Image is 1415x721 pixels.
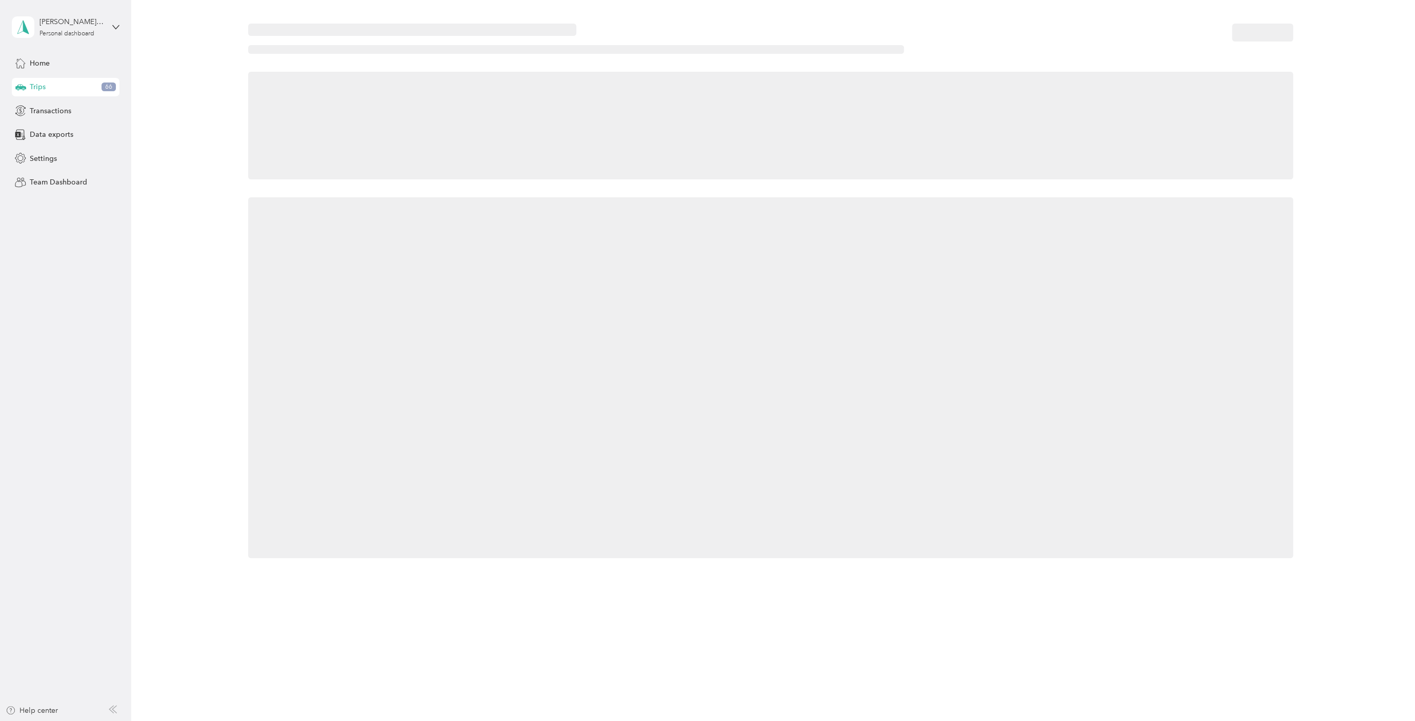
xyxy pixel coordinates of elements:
[30,153,57,164] span: Settings
[30,106,71,116] span: Transactions
[30,58,50,69] span: Home
[1358,664,1415,721] iframe: Everlance-gr Chat Button Frame
[6,705,58,716] button: Help center
[39,31,94,37] div: Personal dashboard
[39,16,104,27] div: [PERSON_NAME][EMAIL_ADDRESS][PERSON_NAME][DOMAIN_NAME]
[30,129,73,140] span: Data exports
[30,177,87,188] span: Team Dashboard
[30,81,46,92] span: Trips
[102,83,116,92] span: 66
